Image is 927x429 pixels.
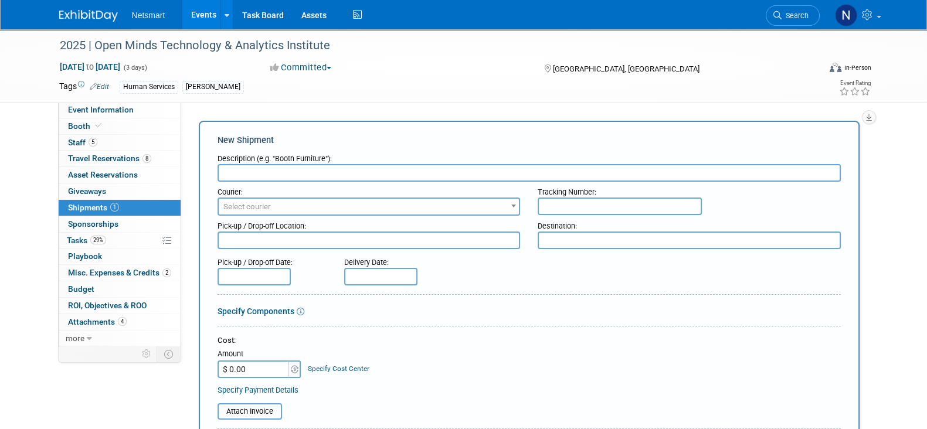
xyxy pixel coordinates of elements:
a: Edit [90,83,109,91]
span: Select courier [223,202,271,211]
a: Specify Components [218,307,294,316]
a: Search [766,5,820,26]
span: ROI, Objectives & ROO [68,301,147,310]
span: 8 [142,154,151,163]
a: Staff5 [59,135,181,151]
div: Description (e.g. "Booth Furniture"): [218,148,841,164]
span: [GEOGRAPHIC_DATA], [GEOGRAPHIC_DATA] [553,64,700,73]
a: Event Information [59,102,181,118]
a: Booth [59,118,181,134]
img: ExhibitDay [59,10,118,22]
span: Shipments [68,203,119,212]
span: Tasks [67,236,106,245]
div: In-Person [843,63,871,72]
div: Event Format [751,61,871,79]
a: Budget [59,281,181,297]
a: Shipments1 [59,200,181,216]
body: Rich Text Area. Press ALT-0 for help. [6,5,606,16]
span: 4 [118,317,127,326]
div: [PERSON_NAME] [182,81,244,93]
span: Staff [68,138,97,147]
i: Booth reservation complete [96,122,101,129]
span: Giveaways [68,186,106,196]
a: Specify Payment Details [218,386,298,394]
span: Booth [68,121,104,131]
a: Specify Cost Center [308,365,369,373]
a: Travel Reservations8 [59,151,181,166]
img: Nina Finn [835,4,857,26]
span: 29% [90,236,106,244]
div: Delivery Date: [344,252,487,268]
td: Personalize Event Tab Strip [137,346,157,362]
span: Budget [68,284,94,294]
a: Sponsorships [59,216,181,232]
a: Attachments4 [59,314,181,330]
span: Event Information [68,105,134,114]
span: Sponsorships [68,219,118,229]
span: Netsmart [132,11,165,20]
a: Asset Reservations [59,167,181,183]
div: Event Rating [838,80,870,86]
span: 5 [89,138,97,147]
div: Pick-up / Drop-off Location: [218,216,521,231]
a: Tasks29% [59,233,181,248]
img: Format-Inperson.png [830,63,841,72]
a: Playbook [59,248,181,264]
span: Travel Reservations [68,154,151,163]
span: more [66,333,84,343]
div: Amount [218,349,303,360]
div: Human Services [120,81,178,93]
span: 1 [110,203,119,212]
div: New Shipment [218,134,841,147]
span: (3 days) [123,64,147,71]
button: Committed [266,62,336,74]
span: Asset Reservations [68,170,138,179]
span: Attachments [68,317,127,326]
a: Misc. Expenses & Credits2 [59,265,181,281]
td: Toggle Event Tabs [157,346,181,362]
span: Playbook [68,251,102,261]
div: Courier: [218,182,521,198]
span: to [84,62,96,71]
a: Giveaways [59,183,181,199]
a: ROI, Objectives & ROO [59,298,181,314]
div: Tracking Number: [538,182,841,198]
td: Tags [59,80,109,94]
span: Search [782,11,809,20]
a: more [59,331,181,346]
span: [DATE] [DATE] [59,62,121,72]
span: Misc. Expenses & Credits [68,268,171,277]
div: Cost: [218,335,841,346]
div: 2025 | Open Minds Technology & Analytics Institute [56,35,802,56]
div: Destination: [538,216,841,231]
span: 2 [162,268,171,277]
div: Pick-up / Drop-off Date: [218,252,327,268]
